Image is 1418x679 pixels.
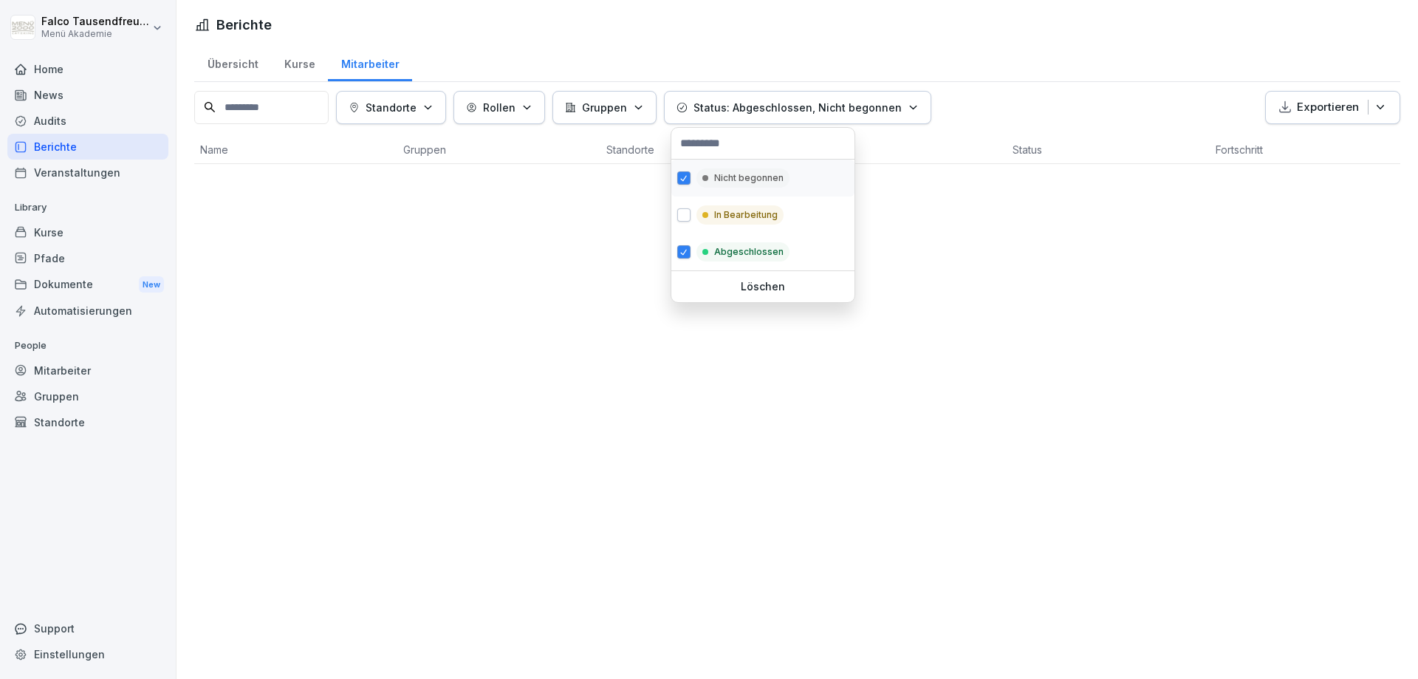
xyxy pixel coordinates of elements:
p: Standorte [366,100,417,115]
p: Exportieren [1297,99,1359,116]
p: Gruppen [582,100,627,115]
p: Löschen [677,280,849,293]
p: Nicht begonnen [714,171,784,185]
p: Rollen [483,100,516,115]
p: In Bearbeitung [714,208,778,222]
p: Status: Abgeschlossen, Nicht begonnen [693,100,902,115]
p: Abgeschlossen [714,245,784,259]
